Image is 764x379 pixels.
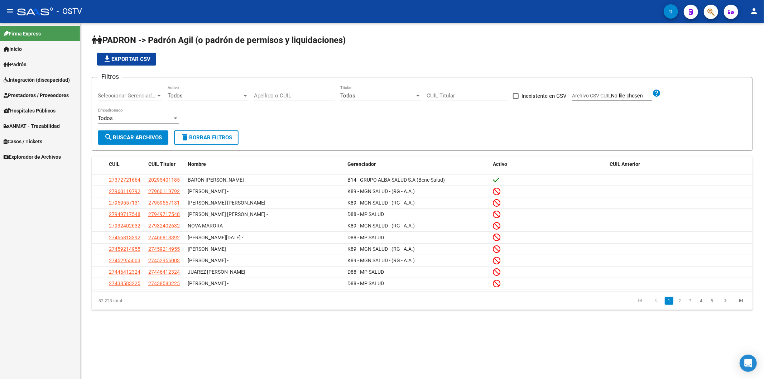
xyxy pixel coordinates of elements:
[104,134,162,141] span: Buscar Archivos
[707,295,717,307] li: page 5
[4,153,61,161] span: Explorador de Archivos
[98,130,168,145] button: Buscar Archivos
[572,93,611,99] span: Archivo CSV CUIL
[109,200,140,206] span: 27959557131
[6,7,14,15] mat-icon: menu
[347,223,415,229] span: K89 - MGN SALUD - (RG - A.A.)
[103,56,150,62] span: Exportar CSV
[4,91,69,99] span: Prestadores / Proveedores
[664,295,674,307] li: page 1
[347,280,384,286] span: D88 - MP SALUD
[98,115,113,121] span: Todos
[522,92,567,100] span: Inexistente en CSV
[347,188,415,194] span: K89 - MGN SALUD - (RG - A.A.)
[185,157,345,172] datatable-header-cell: Nombre
[676,297,684,305] a: 2
[109,258,140,263] span: 27452955003
[148,200,180,206] span: 27959557131
[696,295,707,307] li: page 4
[98,72,122,82] h3: Filtros
[611,93,652,99] input: Archivo CSV CUIL
[665,297,673,305] a: 1
[104,133,113,141] mat-icon: search
[92,292,222,310] div: 82.223 total
[4,122,60,130] span: ANMAT - Trazabilidad
[340,92,355,99] span: Todos
[4,107,56,115] span: Hospitales Públicos
[345,157,490,172] datatable-header-cell: Gerenciador
[493,161,508,167] span: Activo
[633,297,647,305] a: go to first page
[109,177,140,183] span: 27372721664
[4,30,41,38] span: Firma Express
[109,211,140,217] span: 27949717548
[347,269,384,275] span: D88 - MP SALUD
[188,235,243,240] span: [PERSON_NAME][DATE] -
[92,35,346,45] span: PADRON -> Padrón Agil (o padrón de permisos y liquidaciones)
[347,235,384,240] span: D88 - MP SALUD
[109,223,140,229] span: 27932402632
[740,355,757,372] div: Open Intercom Messenger
[181,133,189,141] mat-icon: delete
[145,157,185,172] datatable-header-cell: CUIL Titular
[347,200,415,206] span: K89 - MGN SALUD - (RG - A.A.)
[188,280,229,286] span: [PERSON_NAME] -
[106,157,145,172] datatable-header-cell: CUIL
[734,297,748,305] a: go to last page
[148,188,180,194] span: 27960119792
[109,235,140,240] span: 27466813392
[148,235,180,240] span: 27466813392
[188,246,229,252] span: [PERSON_NAME] -
[174,130,239,145] button: Borrar Filtros
[109,269,140,275] span: 27446412324
[109,188,140,194] span: 27960119792
[168,92,183,99] span: Todos
[188,177,244,183] span: BARON [PERSON_NAME]
[685,295,696,307] li: page 3
[148,161,176,167] span: CUIL Titular
[148,269,180,275] span: 27446412324
[188,161,206,167] span: Nombre
[686,297,695,305] a: 3
[148,211,180,217] span: 27949717548
[109,161,120,167] span: CUIL
[347,211,384,217] span: D88 - MP SALUD
[347,177,445,183] span: B14 - GRUPO ALBA SALUD S.A (Bene Salud)
[649,297,663,305] a: go to previous page
[719,297,732,305] a: go to next page
[181,134,232,141] span: Borrar Filtros
[57,4,82,19] span: - OSTV
[607,157,753,172] datatable-header-cell: CUIL Anterior
[109,280,140,286] span: 27438583225
[188,211,268,217] span: [PERSON_NAME] [PERSON_NAME] -
[4,45,22,53] span: Inicio
[490,157,607,172] datatable-header-cell: Activo
[148,223,180,229] span: 27932402632
[148,177,180,183] span: 20295401185
[697,297,706,305] a: 4
[188,223,225,229] span: NOVA MARORA -
[148,258,180,263] span: 27452955003
[347,246,415,252] span: K89 - MGN SALUD - (RG - A.A.)
[347,161,376,167] span: Gerenciador
[4,76,70,84] span: Integración (discapacidad)
[109,246,140,252] span: 27459214955
[103,54,111,63] mat-icon: file_download
[188,258,229,263] span: [PERSON_NAME] -
[652,89,661,97] mat-icon: help
[188,269,248,275] span: JUAREZ [PERSON_NAME] -
[97,53,156,66] button: Exportar CSV
[188,200,268,206] span: [PERSON_NAME] [PERSON_NAME] -
[708,297,716,305] a: 5
[347,258,415,263] span: K89 - MGN SALUD - (RG - A.A.)
[4,61,27,68] span: Padrón
[148,246,180,252] span: 27459214955
[610,161,640,167] span: CUIL Anterior
[148,280,180,286] span: 27438583225
[674,295,685,307] li: page 2
[750,7,758,15] mat-icon: person
[188,188,229,194] span: [PERSON_NAME] -
[98,92,156,99] span: Seleccionar Gerenciador
[4,138,42,145] span: Casos / Tickets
